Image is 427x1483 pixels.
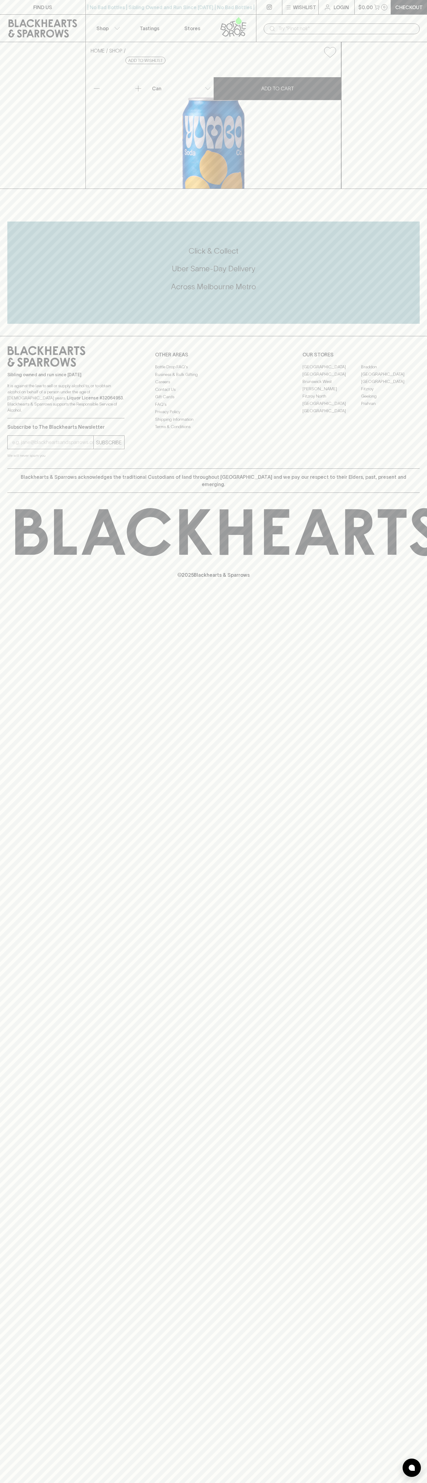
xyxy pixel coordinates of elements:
p: Tastings [140,25,159,32]
h5: Click & Collect [7,246,420,256]
p: Login [334,4,349,11]
p: Checkout [395,4,423,11]
h5: Across Melbourne Metro [7,282,420,292]
a: [PERSON_NAME] [302,385,361,392]
a: [GEOGRAPHIC_DATA] [302,407,361,414]
input: Try "Pinot noir" [278,24,415,34]
a: Terms & Conditions [155,423,272,431]
a: Prahran [361,400,420,407]
h5: Uber Same-Day Delivery [7,264,420,274]
a: Stores [171,15,214,42]
img: bubble-icon [409,1465,415,1471]
p: ADD TO CART [261,85,294,92]
a: Shipping Information [155,416,272,423]
p: Can [152,85,161,92]
a: Bottle Drop FAQ's [155,363,272,371]
a: SHOP [109,48,122,53]
a: Fitzroy North [302,392,361,400]
a: FAQ's [155,401,272,408]
a: [GEOGRAPHIC_DATA] [361,378,420,385]
p: Wishlist [293,4,316,11]
p: We will never spam you [7,453,125,459]
a: [GEOGRAPHIC_DATA] [302,363,361,370]
div: Call to action block [7,222,420,324]
a: Contact Us [155,386,272,393]
a: Fitzroy [361,385,420,392]
a: HOME [91,48,105,53]
a: Braddon [361,363,420,370]
p: OTHER AREAS [155,351,272,358]
a: [GEOGRAPHIC_DATA] [302,400,361,407]
p: 0 [383,5,385,9]
a: Tastings [128,15,171,42]
a: [GEOGRAPHIC_DATA] [302,370,361,378]
a: Gift Cards [155,393,272,401]
p: Subscribe to The Blackhearts Newsletter [7,423,125,431]
p: Blackhearts & Sparrows acknowledges the traditional Custodians of land throughout [GEOGRAPHIC_DAT... [12,473,415,488]
a: Geelong [361,392,420,400]
button: ADD TO CART [214,77,341,100]
button: Add to wishlist [125,57,165,64]
button: Add to wishlist [322,45,338,60]
a: Privacy Policy [155,408,272,416]
a: [GEOGRAPHIC_DATA] [361,370,420,378]
img: 20700.png [86,63,341,189]
input: e.g. jane@blackheartsandsparrows.com.au [12,438,93,447]
a: Brunswick West [302,378,361,385]
p: Stores [184,25,200,32]
p: $0.00 [358,4,373,11]
p: FIND US [33,4,52,11]
strong: Liquor License #32064953 [67,395,123,400]
div: Can [150,82,213,95]
p: Sibling owned and run since [DATE] [7,372,125,378]
p: It is against the law to sell or supply alcohol to, or to obtain alcohol on behalf of a person un... [7,383,125,413]
p: OUR STORES [302,351,420,358]
a: Careers [155,378,272,386]
a: Business & Bulk Gifting [155,371,272,378]
button: SUBSCRIBE [94,436,124,449]
p: Shop [96,25,109,32]
button: Shop [86,15,128,42]
p: SUBSCRIBE [96,439,122,446]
